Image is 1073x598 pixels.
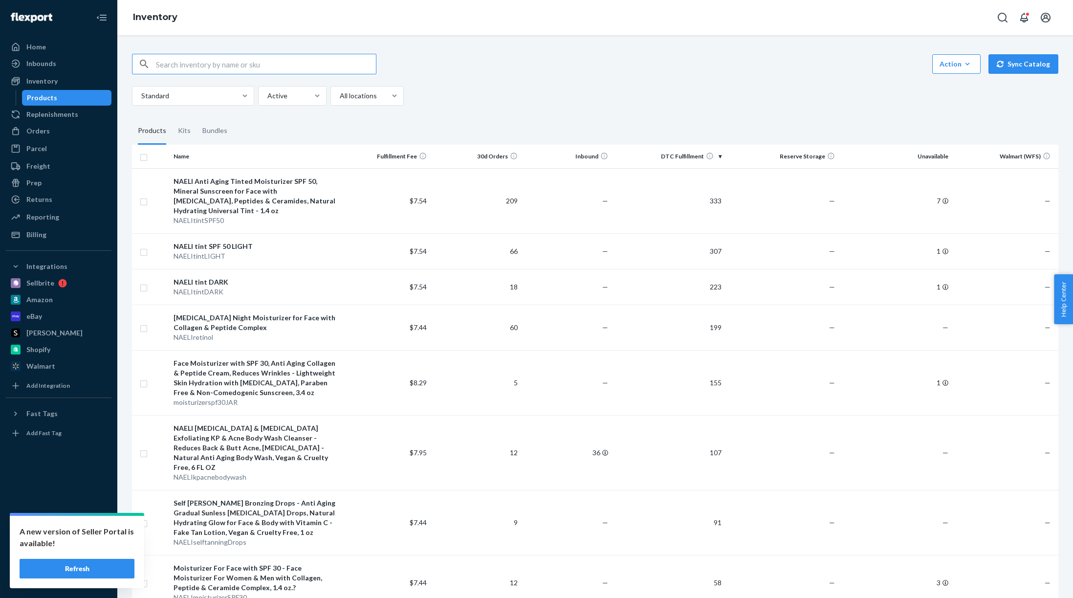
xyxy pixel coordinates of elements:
th: Walmart (WFS) [952,145,1058,168]
td: 155 [612,350,725,415]
div: Sellbrite [26,278,54,288]
td: 223 [612,269,725,305]
span: — [1045,247,1051,255]
div: Reporting [26,212,59,222]
span: $8.29 [410,378,427,387]
div: eBay [26,311,42,321]
td: 91 [612,490,725,555]
button: Sync Catalog [988,54,1058,74]
div: NAELI tint DARK [174,277,336,287]
img: Flexport logo [11,13,52,22]
a: Amazon [6,292,111,308]
td: 60 [431,305,522,350]
iframe: Opens a widget where you can chat to one of our agents [1009,569,1063,593]
td: 36 [522,415,613,490]
span: — [829,378,835,387]
th: Name [170,145,340,168]
span: — [602,283,608,291]
div: Fast Tags [26,409,58,419]
a: Replenishments [6,107,111,122]
td: 333 [612,168,725,233]
a: Shopify [6,342,111,357]
span: — [942,448,948,457]
button: Open notifications [1014,8,1034,27]
a: Inbounds [6,56,111,71]
div: Self [PERSON_NAME] Bronzing Drops - Anti Aging Gradual Sunless [MEDICAL_DATA] Drops, Natural Hydr... [174,498,336,537]
td: 5 [431,350,522,415]
span: $7.95 [410,448,427,457]
button: Integrations [6,259,111,274]
div: Orders [26,126,50,136]
div: NAELI [MEDICAL_DATA] & [MEDICAL_DATA] Exfoliating KP & Acne Body Wash Cleanser - Reduces Back & B... [174,423,336,472]
div: NAELIselftanningDrops [174,537,336,547]
input: All locations [339,91,340,101]
p: A new version of Seller Portal is available! [20,526,134,549]
div: Inventory [26,76,58,86]
a: Returns [6,192,111,207]
a: Orders [6,123,111,139]
a: Settings [6,521,111,536]
div: NAELItintLIGHT [174,251,336,261]
div: Prep [26,178,42,188]
td: 1 [839,269,952,305]
ol: breadcrumbs [125,3,185,32]
span: — [942,323,948,332]
td: 107 [612,415,725,490]
div: NAELIkpacnebodywash [174,472,336,482]
span: — [1045,197,1051,205]
th: DTC Fulfillment [612,145,725,168]
span: Help Center [1054,274,1073,324]
td: 7 [839,168,952,233]
span: — [829,578,835,587]
a: [PERSON_NAME] [6,325,111,341]
span: — [1045,283,1051,291]
th: Inbound [522,145,613,168]
input: Active [266,91,267,101]
a: Add Integration [6,378,111,394]
a: Add Fast Tag [6,425,111,441]
input: Search inventory by name or sku [156,54,376,74]
div: Integrations [26,262,67,271]
button: Close Navigation [92,8,111,27]
span: $7.54 [410,197,427,205]
span: — [1045,323,1051,332]
a: Walmart [6,358,111,374]
div: [MEDICAL_DATA] Night Moisturizer for Face with Collagen & Peptide Complex [174,313,336,332]
span: — [829,197,835,205]
div: Inbounds [26,59,56,68]
th: Fulfillment Fee [340,145,431,168]
div: NAELI Anti Aging Tinted Moisturizer SPF 50, Mineral Sunscreen for Face with [MEDICAL_DATA], Pepti... [174,177,336,216]
button: Give Feedback [6,571,111,586]
div: Products [138,117,166,145]
td: 199 [612,305,725,350]
td: 1 [839,350,952,415]
span: — [829,518,835,527]
div: moisturizerspf30JAR [174,398,336,407]
input: Standard [140,91,141,101]
td: 18 [431,269,522,305]
span: — [1045,518,1051,527]
a: Inventory [6,73,111,89]
span: — [829,323,835,332]
a: Parcel [6,141,111,156]
span: — [942,518,948,527]
th: Reserve Storage [725,145,839,168]
td: 307 [612,233,725,269]
a: Reporting [6,209,111,225]
span: — [602,247,608,255]
button: Fast Tags [6,406,111,421]
div: NAELI tint SPF 50 LIGHT [174,242,336,251]
span: $7.54 [410,247,427,255]
td: 66 [431,233,522,269]
td: 12 [431,415,522,490]
div: Add Fast Tag [26,429,62,437]
span: $7.54 [410,283,427,291]
span: — [602,323,608,332]
a: Help Center [6,554,111,570]
div: Replenishments [26,110,78,119]
div: Parcel [26,144,47,154]
div: Freight [26,161,50,171]
a: Home [6,39,111,55]
span: — [602,578,608,587]
div: Kits [178,117,191,145]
